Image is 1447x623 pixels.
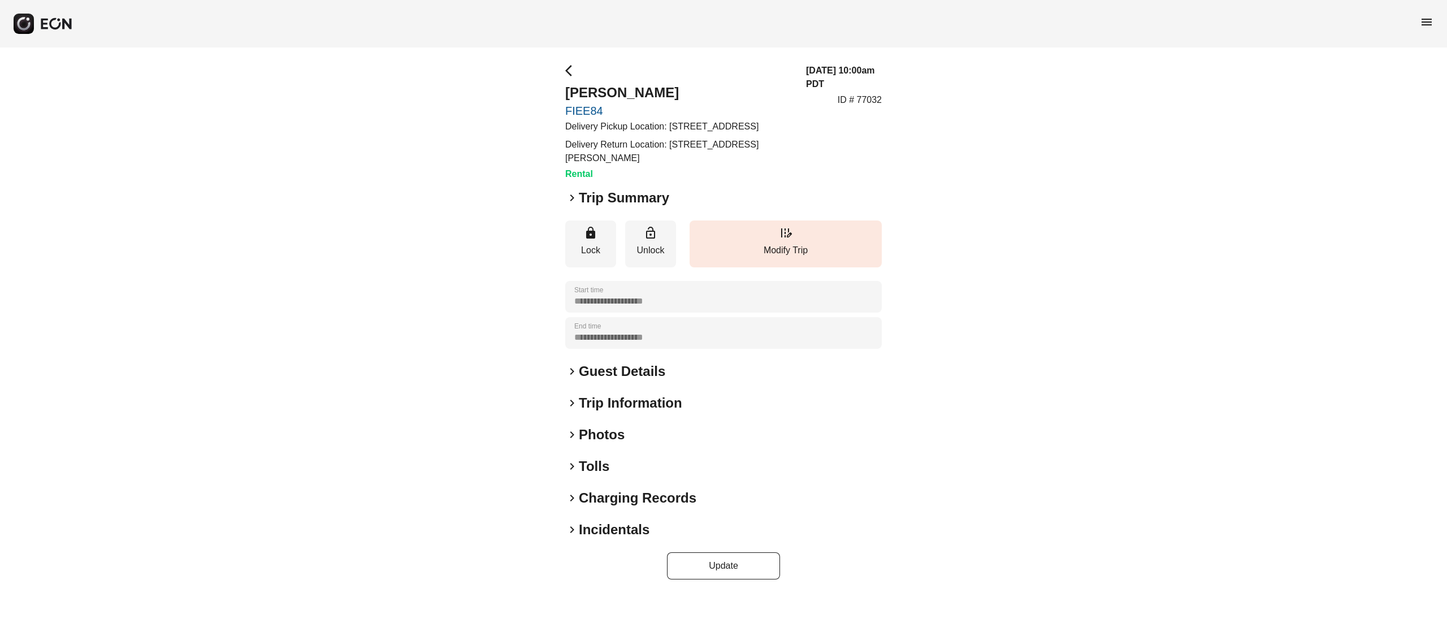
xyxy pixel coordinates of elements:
h2: Charging Records [579,489,696,507]
span: menu [1420,15,1433,29]
p: Lock [571,244,610,257]
span: keyboard_arrow_right [565,460,579,473]
p: Delivery Return Location: [STREET_ADDRESS][PERSON_NAME] [565,138,792,165]
p: ID # 77032 [838,93,882,107]
p: Delivery Pickup Location: [STREET_ADDRESS] [565,120,792,133]
h2: [PERSON_NAME] [565,84,792,102]
h2: Incidentals [579,521,649,539]
button: Lock [565,220,616,267]
span: keyboard_arrow_right [565,523,579,537]
h2: Trip Information [579,394,682,412]
span: keyboard_arrow_right [565,428,579,442]
p: Modify Trip [695,244,876,257]
p: Unlock [631,244,670,257]
span: keyboard_arrow_right [565,365,579,378]
button: Modify Trip [690,220,882,267]
span: lock [584,226,597,240]
span: keyboard_arrow_right [565,396,579,410]
button: Update [667,552,780,579]
h2: Tolls [579,457,609,475]
button: Unlock [625,220,676,267]
span: arrow_back_ios [565,64,579,77]
span: keyboard_arrow_right [565,491,579,505]
h2: Guest Details [579,362,665,380]
span: lock_open [644,226,657,240]
span: keyboard_arrow_right [565,191,579,205]
h3: Rental [565,167,792,181]
span: edit_road [779,226,792,240]
a: FIEE84 [565,104,792,118]
h3: [DATE] 10:00am PDT [806,64,882,91]
h2: Trip Summary [579,189,669,207]
h2: Photos [579,426,625,444]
